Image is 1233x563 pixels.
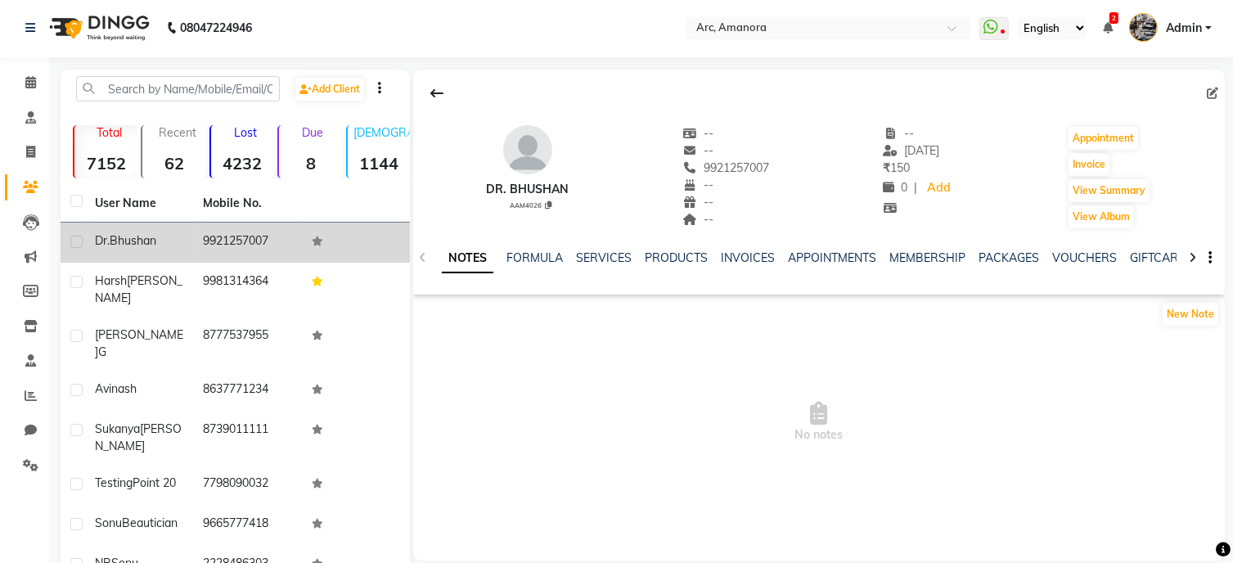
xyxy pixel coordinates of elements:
[645,250,708,265] a: PRODUCTS
[348,153,411,173] strong: 1144
[95,273,127,288] span: Harsh
[915,179,918,196] span: |
[42,5,154,51] img: logo
[133,475,176,490] span: Point 20
[95,381,137,396] span: Avinash
[142,153,205,173] strong: 62
[1163,303,1218,326] button: New Note
[683,160,770,175] span: 9921257007
[884,143,940,158] span: [DATE]
[503,125,552,174] img: avatar
[413,340,1225,504] span: No notes
[487,181,569,198] div: Dr. bhushan
[74,153,137,173] strong: 7152
[218,125,274,140] p: Lost
[193,505,301,545] td: 9665777418
[95,421,140,436] span: Sukanya
[76,76,280,101] input: Search by Name/Mobile/Email/Code
[282,125,342,140] p: Due
[683,178,714,192] span: --
[98,345,106,359] span: G
[925,177,953,200] a: Add
[1130,250,1194,265] a: GIFTCARDS
[81,125,137,140] p: Total
[683,195,714,209] span: --
[1166,20,1202,37] span: Admin
[420,78,454,109] div: Back to Client
[95,233,110,248] span: Dr.
[193,223,301,263] td: 9921257007
[1129,13,1158,42] img: Admin
[884,126,915,141] span: --
[95,475,133,490] span: Testing
[149,125,205,140] p: Recent
[193,371,301,411] td: 8637771234
[95,327,183,359] span: [PERSON_NAME]
[884,160,911,175] span: 150
[279,153,342,173] strong: 8
[683,212,714,227] span: --
[884,160,891,175] span: ₹
[295,78,364,101] a: Add Client
[683,143,714,158] span: --
[506,250,563,265] a: FORMULA
[889,250,965,265] a: MEMBERSHIP
[122,516,178,530] span: Beautician
[979,250,1039,265] a: PACKAGES
[576,250,632,265] a: SERVICES
[721,250,775,265] a: INVOICES
[180,5,252,51] b: 08047224946
[1103,20,1113,35] a: 2
[884,180,908,195] span: 0
[1069,127,1138,150] button: Appointment
[1069,179,1150,202] button: View Summary
[354,125,411,140] p: [DEMOGRAPHIC_DATA]
[193,465,301,505] td: 7798090032
[95,516,122,530] span: Sonu
[1069,153,1109,176] button: Invoice
[683,126,714,141] span: --
[95,273,182,305] span: [PERSON_NAME]
[442,244,493,273] a: NOTES
[493,199,569,210] div: AAM4026
[1069,205,1134,228] button: View Album
[85,185,193,223] th: User Name
[193,263,301,317] td: 9981314364
[193,317,301,371] td: 8777537955
[1052,250,1117,265] a: VOUCHERS
[1109,12,1118,24] span: 2
[788,250,876,265] a: APPOINTMENTS
[193,411,301,465] td: 8739011111
[193,185,301,223] th: Mobile No.
[211,153,274,173] strong: 4232
[110,233,156,248] span: bhushan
